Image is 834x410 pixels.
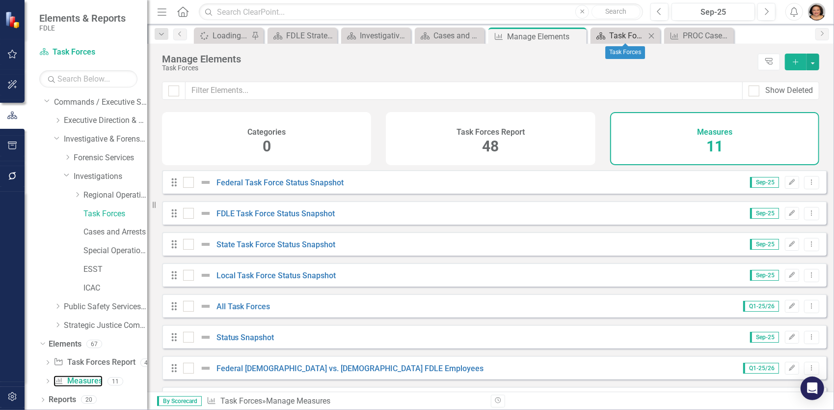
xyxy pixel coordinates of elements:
[667,29,731,42] a: PROC Cases Opened Operational
[200,269,212,281] img: Not Defined
[74,171,147,182] a: Investigations
[808,3,826,21] img: Nancy Verhine
[213,29,249,42] div: Loading...
[457,128,525,137] h4: Task Forces Report
[360,29,408,42] div: Investigative & Forensic Services Command
[108,377,123,385] div: 11
[750,270,779,281] span: Sep-25
[750,332,779,343] span: Sep-25
[54,97,147,108] a: Commands / Executive Support Branch
[216,333,274,342] a: Status Snapshot
[605,46,645,59] div: Task Forces
[83,208,147,220] a: Task Forces
[220,396,262,406] a: Task Forces
[74,152,147,164] a: Forensic Services
[672,3,755,21] button: Sep-25
[675,6,752,18] div: Sep-25
[750,208,779,219] span: Sep-25
[54,376,102,387] a: Measures
[592,5,641,19] button: Search
[200,176,212,188] img: Not Defined
[140,358,156,367] div: 48
[39,47,137,58] a: Task Forces
[200,300,212,312] img: Not Defined
[507,30,584,43] div: Manage Elements
[200,331,212,343] img: Not Defined
[286,29,335,42] div: FDLE Strategic Plan
[765,85,813,96] div: Show Deleted
[417,29,482,42] a: Cases and Arrests Dashboard
[200,238,212,250] img: Not Defined
[216,302,270,311] a: All Task Forces
[81,396,97,404] div: 20
[83,227,147,238] a: Cases and Arrests
[683,29,731,42] div: PROC Cases Opened Operational
[200,362,212,374] img: Not Defined
[697,128,732,137] h4: Measures
[216,209,335,218] a: FDLE Task Force Status Snapshot
[200,207,212,219] img: Not Defined
[433,29,482,42] div: Cases and Arrests Dashboard
[247,128,286,137] h4: Categories
[199,3,643,21] input: Search ClearPoint...
[609,29,646,42] div: Task Forces
[64,134,147,145] a: Investigative & Forensic Services Command
[86,340,102,348] div: 67
[83,283,147,294] a: ICAC
[216,178,344,187] a: Federal Task Force Status Snapshot
[606,7,627,15] span: Search
[185,82,743,100] input: Filter Elements...
[743,301,779,312] span: Q1-25/26
[216,364,484,373] a: Federal [DEMOGRAPHIC_DATA] vs. [DEMOGRAPHIC_DATA] FDLE Employees
[49,339,81,350] a: Elements
[83,245,147,257] a: Special Operations Team
[64,301,147,313] a: Public Safety Services Command
[196,29,249,42] a: Loading...
[54,357,135,368] a: Task Forces Report
[801,377,824,400] div: Open Intercom Messenger
[344,29,408,42] a: Investigative & Forensic Services Command
[207,396,484,407] div: » Manage Measures
[750,239,779,250] span: Sep-25
[5,11,22,28] img: ClearPoint Strategy
[743,363,779,374] span: Q1-25/26
[157,396,202,406] span: By Scorecard
[216,271,336,280] a: Local Task Force Status Snapshot
[83,264,147,275] a: ESST
[64,115,147,126] a: Executive Direction & Business Support
[216,240,336,249] a: State Task Force Status Snapshot
[39,12,126,24] span: Elements & Reports
[750,177,779,188] span: Sep-25
[162,54,753,64] div: Manage Elements
[39,24,126,32] small: FDLE
[706,138,723,155] span: 11
[162,64,753,72] div: Task Forces
[482,138,499,155] span: 48
[49,394,76,406] a: Reports
[593,29,646,42] a: Task Forces
[39,70,137,88] input: Search Below...
[270,29,335,42] a: FDLE Strategic Plan
[263,138,271,155] span: 0
[83,190,147,201] a: Regional Operations Centers
[64,320,147,331] a: Strategic Justice Command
